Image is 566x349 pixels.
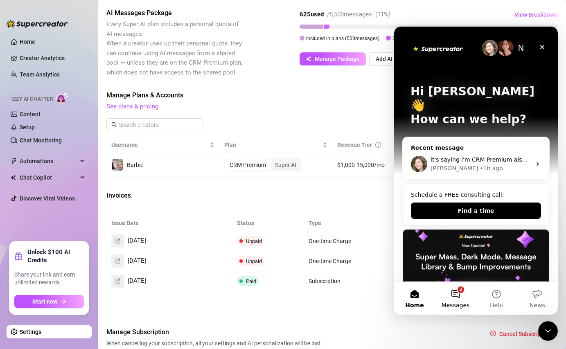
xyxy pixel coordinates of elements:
[514,8,558,21] button: View Breakdown
[36,137,84,146] div: [PERSON_NAME]
[394,27,558,315] iframe: Intercom live chat
[20,171,78,184] span: Chat Copilot
[309,258,351,264] span: One-time Charge
[11,95,53,103] span: Izzy AI Chatter
[115,238,121,243] span: file-text
[246,238,262,244] span: Unpaid
[128,256,146,266] span: [DATE]
[499,331,551,337] span: Cancel Subscription
[306,36,379,41] span: Included in plans ( 500 messages)
[11,276,29,281] span: Home
[115,258,121,263] span: file-text
[332,153,400,178] td: $1,000-15,000/mo
[128,276,146,286] span: [DATE]
[246,258,262,264] span: Unpaid
[388,215,458,231] th: Breakdown
[337,142,372,148] span: Revenue Tier
[327,11,372,18] span: / 5,500 messages
[315,56,360,62] span: Manage Package
[112,159,123,171] img: Barbie
[20,38,35,45] a: Home
[219,137,332,153] th: Plan
[20,124,35,131] a: Setup
[17,176,147,192] button: Find a time
[106,137,219,153] th: Username
[106,20,242,76] span: Every Super AI plan includes a personal quota of AI messages. When a creator uses up their person...
[36,130,350,136] span: it's saying i'm CRM Premium also when i purchased Super AI plan as you can see i was charged $207...
[20,155,78,168] span: Automations
[300,52,366,65] button: Manage Package
[106,8,244,18] span: AI Messages Package
[304,215,388,231] th: Type
[8,203,156,315] div: Super Mass, Dark Mode, Message Library & Bump Improvements
[61,299,66,304] span: arrow-right
[115,278,121,284] span: file-text
[484,327,558,340] button: Cancel Subscription
[86,137,109,146] div: • 1h ago
[106,191,244,200] span: Invoices
[106,215,232,231] th: Issue Date
[56,92,69,104] img: AI Chatter
[106,103,158,110] a: See plans & pricing
[246,278,256,284] span: Paid
[20,111,41,117] a: Content
[9,203,155,260] img: Super Mass, Dark Mode, Message Library & Bump Improvements
[123,255,164,288] button: News
[141,13,156,28] div: Close
[376,56,414,62] span: Add AI Coupon
[224,158,302,171] div: segmented control
[20,329,41,335] a: Settings
[11,158,17,164] span: thunderbolt
[17,164,147,173] div: Schedule a FREE consulting call:
[20,71,60,78] a: Team Analytics
[119,120,192,129] input: Search creators
[514,11,557,18] span: View Breakdown
[106,90,447,100] span: Manage Plans & Accounts
[135,276,151,281] span: News
[300,11,324,18] strong: 625 used
[111,122,117,128] span: search
[309,278,341,284] span: Subscription
[224,140,321,149] span: Plan
[232,215,304,231] th: Status
[225,159,271,171] div: CRM Premium
[309,238,351,244] span: One-time Charge
[20,137,62,144] a: Chat Monitoring
[14,252,23,260] span: gift
[375,142,381,148] span: info-circle
[82,255,123,288] button: Help
[111,140,208,149] span: Username
[27,248,84,264] strong: Unlock $100 AI Credits
[375,11,390,18] span: ( 11 %)
[369,52,420,65] button: Add AI Coupon
[20,195,75,202] a: Discover Viral Videos
[14,295,84,308] button: Start nowarrow-right
[271,159,301,171] div: Super AI
[106,327,325,337] span: Manage Subscription
[490,331,496,336] span: close-circle
[538,321,558,341] iframe: Intercom live chat
[41,255,82,288] button: Messages
[392,36,467,41] span: Shared package ( 5,000 messages)
[96,276,109,281] span: Help
[7,20,68,28] img: logo-BBDzfeDw.svg
[127,162,143,168] span: Barbie
[47,276,76,281] span: Messages
[14,271,84,287] span: Share your link and earn unlimited rewards
[128,236,146,246] span: [DATE]
[11,175,16,180] img: Chat Copilot
[20,52,85,65] a: Creator Analytics
[32,298,57,305] span: Start now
